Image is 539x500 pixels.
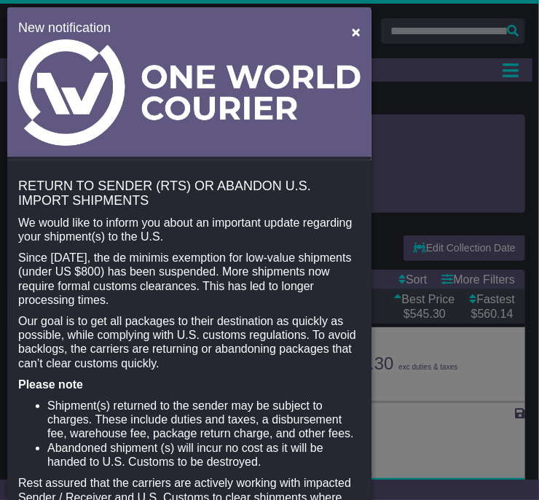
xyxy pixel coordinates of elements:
p: We would like to inform you about an important update regarding your shipment(s) to the U.S. [18,216,361,243]
h4: New notification [18,18,331,38]
p: Our goal is to get all packages to their destination as quickly as possible, while complying with... [18,314,361,370]
li: Abandoned shipment (s) will incur no cost as it will be handed to U.S. Customs to be destroyed. [47,441,361,469]
button: Close [345,17,368,47]
p: Since [DATE], the de minimis exemption for low-value shipments (under US $800) has been suspended... [18,251,361,307]
strong: Please note [18,378,83,391]
img: Light [18,39,361,146]
h4: RETURN TO SENDER (RTS) OR ABANDON U.S. IMPORT SHIPMENTS [18,179,361,208]
span: × [352,23,361,40]
li: Shipment(s) returned to the sender may be subject to charges. These include duties and taxes, a d... [47,399,361,441]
